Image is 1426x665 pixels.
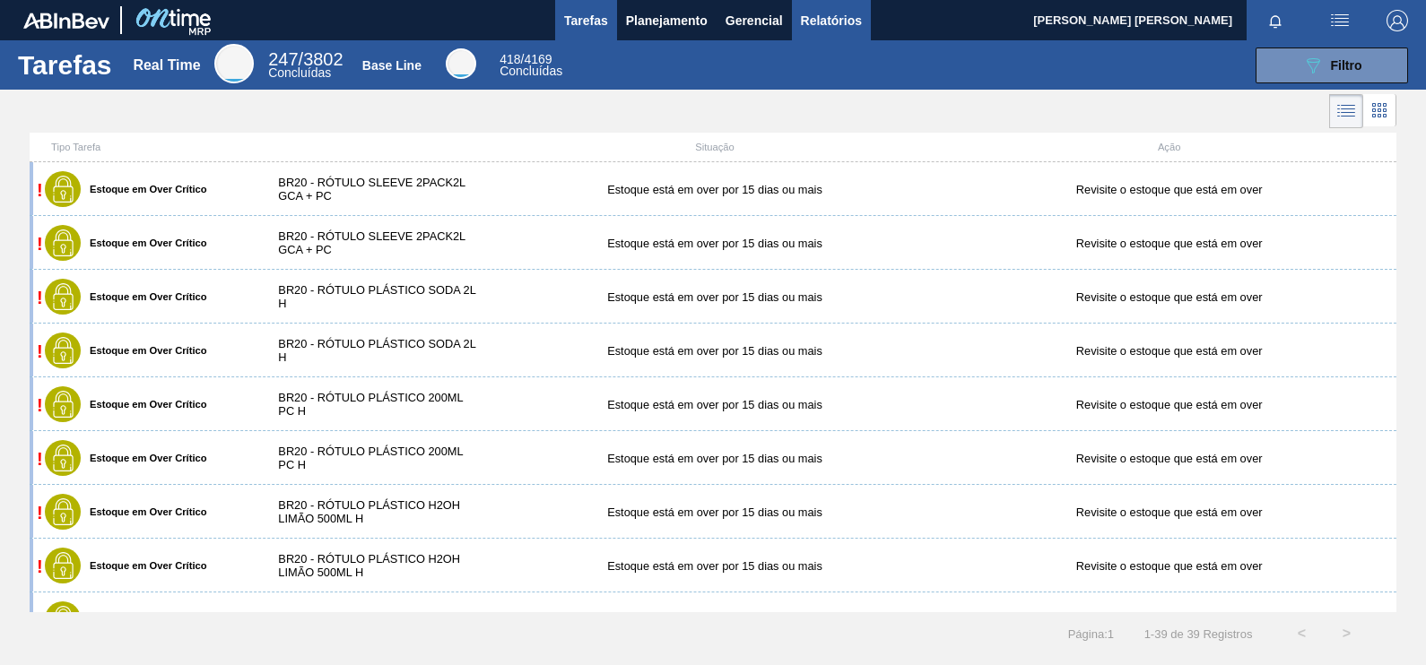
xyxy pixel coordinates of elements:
div: BR20 - RÓTULO PLÁSTICO H2OH LIMÃO 500ML H [260,552,487,579]
div: Estoque está em over por 15 dias ou mais [488,290,943,304]
span: ! [37,234,43,254]
button: < [1279,611,1324,656]
label: Estoque em Over Crítico [81,506,207,517]
span: Planejamento [626,10,708,31]
span: ! [37,341,43,361]
div: Real Time [133,57,200,73]
div: Estoque está em over por 15 dias ou mais [488,559,943,573]
div: BR20 - RÓTULO PLÁSTICO 200ML PC H [260,391,487,418]
div: Base Line [362,58,422,73]
div: Estoque está em over por 15 dias ou mais [488,505,943,519]
div: Situação [488,142,943,152]
div: Visão em Cards [1363,94,1396,128]
div: BR20 - RÓTULO PLÁSTICO H2OH LIMÃO 500ML H [260,498,487,525]
div: Revisite o estoque que está em over [942,452,1396,465]
button: Filtro [1256,47,1408,83]
span: Relatórios [801,10,862,31]
div: Revisite o estoque que está em over [942,398,1396,411]
div: Base Line [500,54,562,77]
label: Estoque em Over Crítico [81,453,207,463]
div: Visão em Lista [1329,94,1363,128]
label: Estoque em Over Crítico [81,345,207,356]
label: Estoque em Over Crítico [81,399,207,410]
div: Revisite o estoque que está em over [942,237,1396,250]
span: Filtro [1331,58,1362,73]
span: 418 [500,52,520,66]
div: Revisite o estoque que está em over [942,290,1396,304]
div: Tipo Tarefa [33,142,260,152]
span: ! [37,610,43,630]
div: BR20 - RÓTULO PLÁSTICO 200ML PC H [260,445,487,471]
button: > [1324,611,1369,656]
div: Estoque está em over por 15 dias ou mais [488,398,943,411]
div: Revisite o estoque que está em over [942,344,1396,358]
span: 1 - 39 de 39 Registros [1141,627,1252,641]
span: Concluídas [268,65,331,80]
div: Revisite o estoque que está em over [942,505,1396,519]
span: / 4169 [500,52,552,66]
div: Base Line [446,48,476,79]
div: Estoque está em over por 15 dias ou mais [488,344,943,358]
div: BR20 - RÓTULO PLÁSTICO SODA 2L H [260,283,487,310]
div: Real Time [268,52,343,79]
span: ! [37,503,43,522]
div: Revisite o estoque que está em over [942,183,1396,196]
h1: Tarefas [18,55,112,75]
label: Estoque em Over Crítico [81,237,207,248]
label: Estoque em Over Crítico [81,291,207,302]
button: Notificações [1247,8,1304,33]
div: BR20 - RÓTULO PLÁSTICO SODA 2L H [260,337,487,364]
img: TNhmsLtSVTkK8tSr43FrP2fwEKptu5GPRR3wAAAABJRU5ErkJggg== [23,13,109,29]
img: userActions [1329,10,1351,31]
div: Estoque está em over por 15 dias ou mais [488,183,943,196]
span: / 3802 [268,49,343,69]
img: Logout [1387,10,1408,31]
span: Tarefas [564,10,608,31]
span: 247 [268,49,298,69]
span: Concluídas [500,64,562,78]
div: BR20 - RÓTULO SLEEVE 2PACK2L GCA + PC [260,229,487,256]
span: ! [37,288,43,307]
span: Gerencial [726,10,783,31]
span: Página : 1 [1068,627,1114,641]
label: Estoque em Over Crítico [81,560,207,571]
div: Estoque está em over por 15 dias ou mais [488,237,943,250]
div: Real Time [214,44,254,83]
span: ! [37,395,43,415]
span: ! [37,180,43,200]
div: BR20 - RÓTULO SLEEVE 2PACK2L GCA + PC [260,176,487,203]
label: Estoque em Over Crítico [81,184,207,194]
span: ! [37,557,43,576]
div: Ação [942,142,1396,152]
div: Revisite o estoque que está em over [942,559,1396,573]
span: ! [37,449,43,469]
div: Estoque está em over por 15 dias ou mais [488,452,943,465]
